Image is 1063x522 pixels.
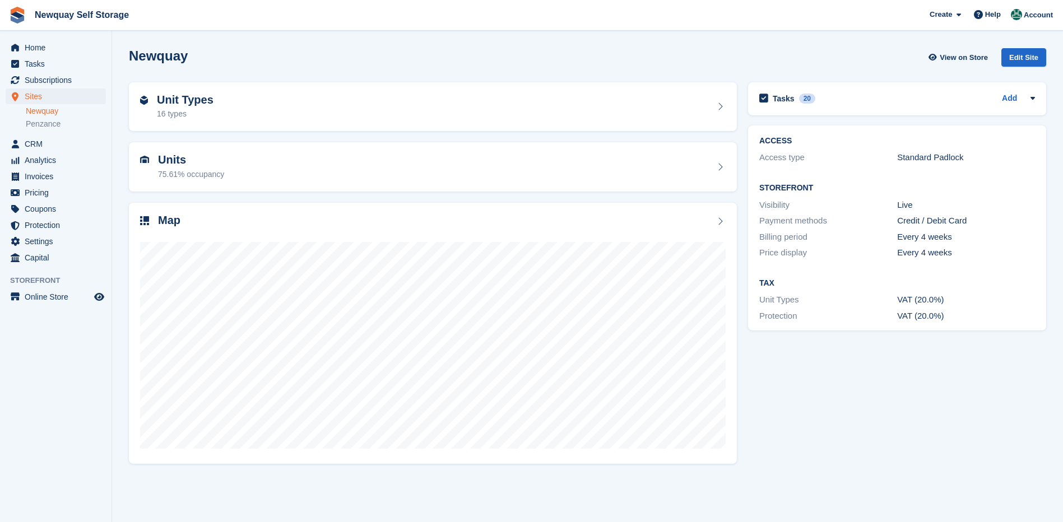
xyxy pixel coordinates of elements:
[6,289,106,305] a: menu
[6,88,106,104] a: menu
[897,246,1035,259] div: Every 4 weeks
[157,108,213,120] div: 16 types
[6,234,106,249] a: menu
[759,310,897,323] div: Protection
[6,201,106,217] a: menu
[25,56,92,72] span: Tasks
[25,234,92,249] span: Settings
[897,293,1035,306] div: VAT (20.0%)
[985,9,1001,20] span: Help
[6,185,106,201] a: menu
[1001,48,1046,71] a: Edit Site
[157,94,213,106] h2: Unit Types
[759,215,897,227] div: Payment methods
[759,137,1035,146] h2: ACCESS
[940,52,988,63] span: View on Store
[25,40,92,55] span: Home
[6,217,106,233] a: menu
[10,275,112,286] span: Storefront
[897,151,1035,164] div: Standard Padlock
[129,203,737,464] a: Map
[158,153,224,166] h2: Units
[25,201,92,217] span: Coupons
[92,290,106,304] a: Preview store
[930,9,952,20] span: Create
[897,199,1035,212] div: Live
[26,106,106,116] a: Newquay
[897,310,1035,323] div: VAT (20.0%)
[6,72,106,88] a: menu
[1024,10,1053,21] span: Account
[25,289,92,305] span: Online Store
[897,231,1035,244] div: Every 4 weeks
[25,88,92,104] span: Sites
[158,169,224,180] div: 75.61% occupancy
[759,151,897,164] div: Access type
[25,169,92,184] span: Invoices
[6,169,106,184] a: menu
[799,94,815,104] div: 20
[140,216,149,225] img: map-icn-33ee37083ee616e46c38cad1a60f524a97daa1e2b2c8c0bc3eb3415660979fc1.svg
[759,246,897,259] div: Price display
[140,96,148,105] img: unit-type-icn-2b2737a686de81e16bb02015468b77c625bbabd49415b5ef34ead5e3b44a266d.svg
[6,136,106,152] a: menu
[1001,48,1046,67] div: Edit Site
[25,217,92,233] span: Protection
[25,152,92,168] span: Analytics
[759,293,897,306] div: Unit Types
[30,6,133,24] a: Newquay Self Storage
[773,94,795,104] h2: Tasks
[129,82,737,132] a: Unit Types 16 types
[759,184,1035,193] h2: Storefront
[26,119,106,129] a: Penzance
[25,250,92,265] span: Capital
[25,136,92,152] span: CRM
[1002,92,1017,105] a: Add
[25,72,92,88] span: Subscriptions
[1011,9,1022,20] img: JON
[6,56,106,72] a: menu
[129,142,737,192] a: Units 75.61% occupancy
[6,40,106,55] a: menu
[140,156,149,164] img: unit-icn-7be61d7bf1b0ce9d3e12c5938cc71ed9869f7b940bace4675aadf7bd6d80202e.svg
[158,214,180,227] h2: Map
[25,185,92,201] span: Pricing
[927,48,992,67] a: View on Store
[759,199,897,212] div: Visibility
[129,48,188,63] h2: Newquay
[9,7,26,24] img: stora-icon-8386f47178a22dfd0bd8f6a31ec36ba5ce8667c1dd55bd0f319d3a0aa187defe.svg
[6,250,106,265] a: menu
[759,279,1035,288] h2: Tax
[759,231,897,244] div: Billing period
[6,152,106,168] a: menu
[897,215,1035,227] div: Credit / Debit Card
